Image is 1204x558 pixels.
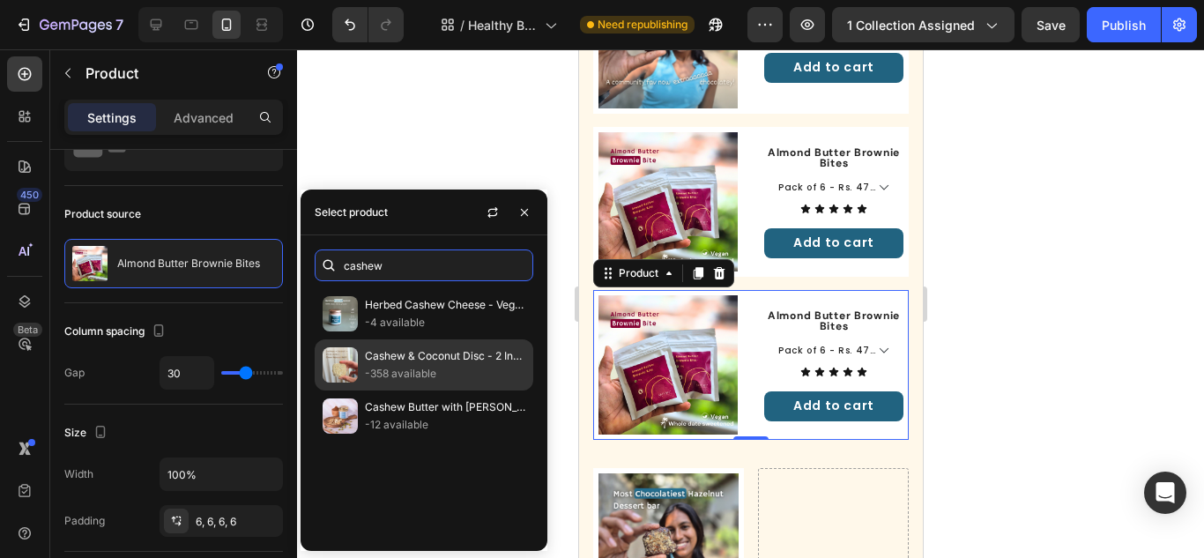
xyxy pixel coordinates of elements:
img: collections [323,398,358,434]
div: 450 [17,188,42,202]
div: Product source [64,206,141,222]
p: Advanced [174,108,234,127]
div: Size [64,421,111,445]
p: Cashew & Coconut Disc - 2 Ingredient Wonder [365,347,525,365]
div: Publish [1102,16,1146,34]
img: product feature img [72,246,108,281]
p: Cashew Butter with [PERSON_NAME] [365,398,525,416]
div: Undo/Redo [332,7,404,42]
div: Select product [315,205,388,220]
div: Column spacing [64,320,169,344]
button: 1 collection assigned [832,7,1014,42]
p: 7 [115,14,123,35]
input: Auto [160,458,282,490]
iframe: Design area [579,49,923,558]
p: -12 available [365,416,525,434]
input: Auto [160,357,213,389]
span: Need republishing [598,17,687,33]
p: Herbed Cashew Cheese - Vegan spread | Stone Ground [365,296,525,314]
span: / [460,16,465,34]
p: Almond Butter Brownie Bites [117,257,260,270]
button: Save [1022,7,1080,42]
span: Healthy Bites Collection page [468,16,538,34]
button: 7 [7,7,131,42]
div: Gap [64,365,85,381]
img: collections [323,347,358,383]
div: Width [64,466,93,482]
p: -358 available [365,365,525,383]
input: Search in Settings & Advanced [315,249,533,281]
div: Padding [64,513,105,529]
img: collections [323,296,358,331]
span: 1 collection assigned [847,16,975,34]
p: Product [85,63,235,84]
p: -4 available [365,314,525,331]
span: Save [1037,18,1066,33]
button: Publish [1087,7,1161,42]
div: Open Intercom Messenger [1144,472,1186,514]
div: Beta [13,323,42,337]
div: 6, 6, 6, 6 [196,514,279,530]
p: Settings [87,108,137,127]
